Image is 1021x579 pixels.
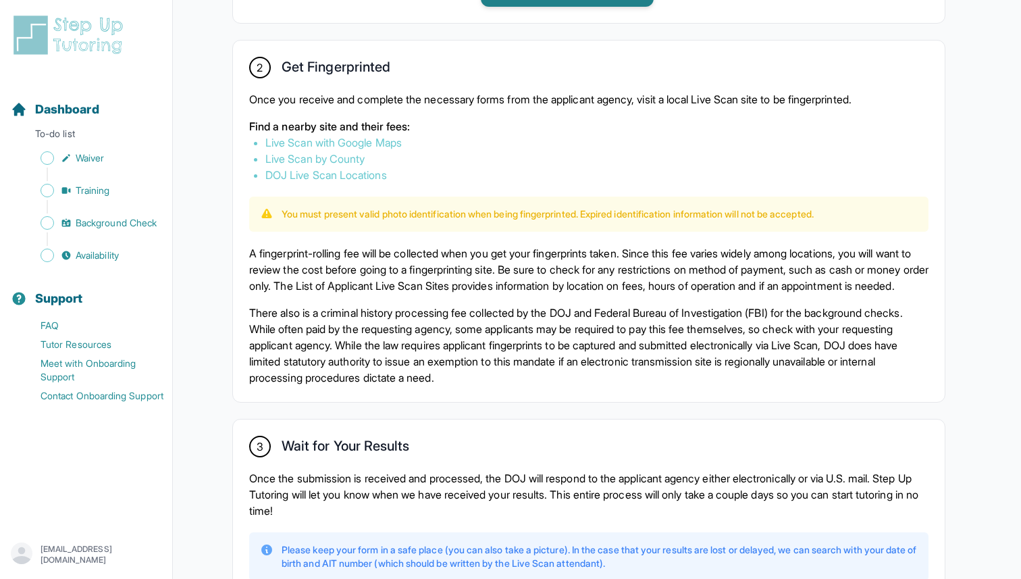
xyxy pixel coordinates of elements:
[11,100,99,119] a: Dashboard
[282,59,390,80] h2: Get Fingerprinted
[249,470,928,519] p: Once the submission is received and processed, the DOJ will respond to the applicant agency eithe...
[11,386,172,405] a: Contact Onboarding Support
[282,438,409,459] h2: Wait for Your Results
[76,151,104,165] span: Waiver
[5,127,167,146] p: To-do list
[11,354,172,386] a: Meet with Onboarding Support
[11,335,172,354] a: Tutor Resources
[265,152,365,166] a: Live Scan by County
[76,249,119,262] span: Availability
[282,543,918,570] p: Please keep your form in a safe place (you can also take a picture). In the case that your result...
[76,184,110,197] span: Training
[257,438,263,455] span: 3
[257,59,263,76] span: 2
[11,14,131,57] img: logo
[11,149,172,168] a: Waiver
[249,91,928,107] p: Once you receive and complete the necessary forms from the applicant agency, visit a local Live S...
[5,268,167,313] button: Support
[249,245,928,294] p: A fingerprint-rolling fee will be collected when you get your fingerprints taken. Since this fee ...
[11,246,172,265] a: Availability
[76,216,157,230] span: Background Check
[35,100,99,119] span: Dashboard
[41,544,161,565] p: [EMAIL_ADDRESS][DOMAIN_NAME]
[11,181,172,200] a: Training
[265,136,402,149] a: Live Scan with Google Maps
[35,289,83,308] span: Support
[11,316,172,335] a: FAQ
[11,213,172,232] a: Background Check
[11,543,161,567] button: [EMAIL_ADDRESS][DOMAIN_NAME]
[249,118,928,134] p: Find a nearby site and their fees:
[265,168,387,182] a: DOJ Live Scan Locations
[5,78,167,124] button: Dashboard
[282,207,814,221] p: You must present valid photo identification when being fingerprinted. Expired identification info...
[249,305,928,386] p: There also is a criminal history processing fee collected by the DOJ and Federal Bureau of Invest...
